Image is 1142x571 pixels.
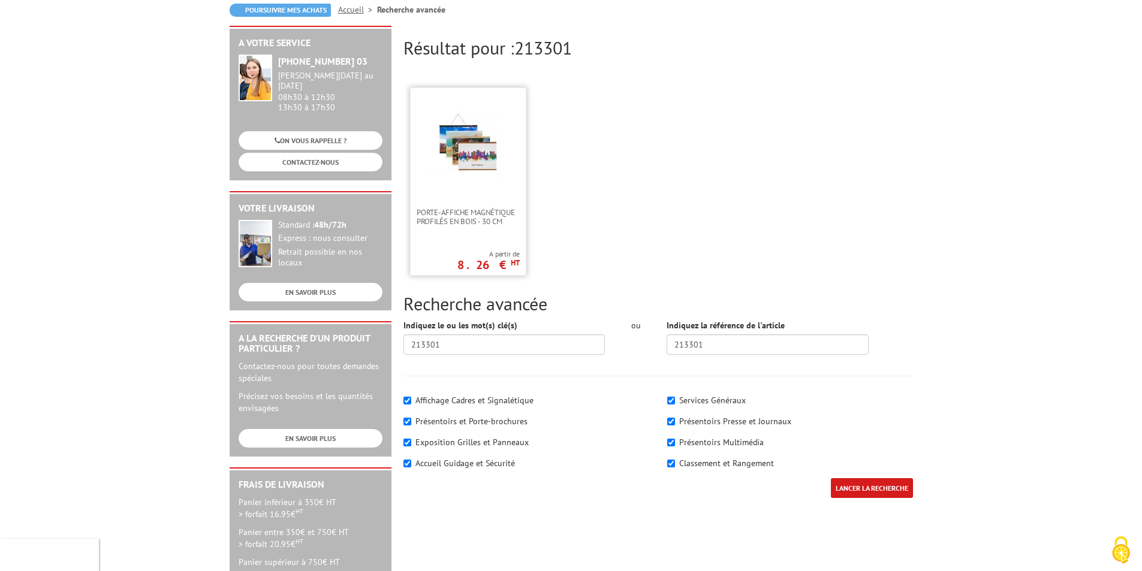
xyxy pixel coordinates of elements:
strong: 48h/72h [314,219,346,230]
div: 08h30 à 12h30 13h30 à 17h30 [278,71,382,112]
div: Retrait possible en nos locaux [278,247,382,268]
button: Cookies (fenêtre modale) [1100,530,1142,571]
input: Services Généraux [667,397,675,404]
label: Affichage Cadres et Signalétique [415,395,534,406]
img: widget-service.jpg [239,55,272,101]
label: Présentoirs Multimédia [679,437,764,448]
span: > forfait 16.95€ [239,509,303,519]
sup: HT [296,507,303,515]
p: Panier inférieur à 350€ HT [239,496,382,520]
a: EN SAVOIR PLUS [239,283,382,301]
div: Standard : [278,220,382,231]
label: Exposition Grilles et Panneaux [415,437,529,448]
div: Express : nous consulter [278,233,382,244]
input: Exposition Grilles et Panneaux [403,439,411,446]
h2: A la recherche d'un produit particulier ? [239,333,382,354]
label: Présentoirs Presse et Journaux [679,416,791,427]
input: Accueil Guidage et Sécurité [403,460,411,467]
img: Cookies (fenêtre modale) [1106,535,1136,565]
a: Accueil [338,4,377,15]
input: Affichage Cadres et Signalétique [403,397,411,404]
a: Poursuivre mes achats [230,4,331,17]
a: ON VOUS RAPPELLE ? [239,131,382,150]
p: Panier entre 350€ et 750€ HT [239,526,382,550]
h2: Frais de Livraison [239,479,382,490]
input: LANCER LA RECHERCHE [831,478,913,498]
label: Indiquez la référence de l'article [667,319,785,331]
a: CONTACTEZ-NOUS [239,153,382,171]
label: Services Généraux [679,395,746,406]
p: 8.26 € [457,261,520,268]
p: Précisez vos besoins et les quantités envisagées [239,390,382,414]
input: Présentoirs Presse et Journaux [667,418,675,425]
input: Présentoirs et Porte-brochures [403,418,411,425]
sup: HT [296,537,303,545]
sup: HT [511,258,520,268]
h2: Résultat pour : [403,38,913,58]
span: > forfait 20.95€ [239,539,303,549]
span: PORTE-AFFICHE MAGNÉTIQUE PROFILÉS EN BOIS - 30 cm [417,208,520,226]
a: PORTE-AFFICHE MAGNÉTIQUE PROFILÉS EN BOIS - 30 cm [411,208,526,226]
h2: Votre livraison [239,203,382,214]
label: Indiquez le ou les mot(s) clé(s) [403,319,517,331]
img: PORTE-AFFICHE MAGNÉTIQUE PROFILÉS EN BOIS - 30 cm [429,106,507,184]
div: [PERSON_NAME][DATE] au [DATE] [278,71,382,91]
span: 213301 [514,36,572,59]
span: A partir de [457,249,520,259]
a: EN SAVOIR PLUS [239,429,382,448]
div: ou [623,319,649,331]
p: Contactez-nous pour toutes demandes spéciales [239,360,382,384]
strong: [PHONE_NUMBER] 03 [278,55,367,67]
label: Présentoirs et Porte-brochures [415,416,528,427]
input: Présentoirs Multimédia [667,439,675,446]
img: widget-livraison.jpg [239,220,272,267]
h2: A votre service [239,38,382,49]
h2: Recherche avancée [403,294,913,313]
li: Recherche avancée [377,4,445,16]
label: Classement et Rangement [679,458,774,469]
input: Classement et Rangement [667,460,675,467]
label: Accueil Guidage et Sécurité [415,458,515,469]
